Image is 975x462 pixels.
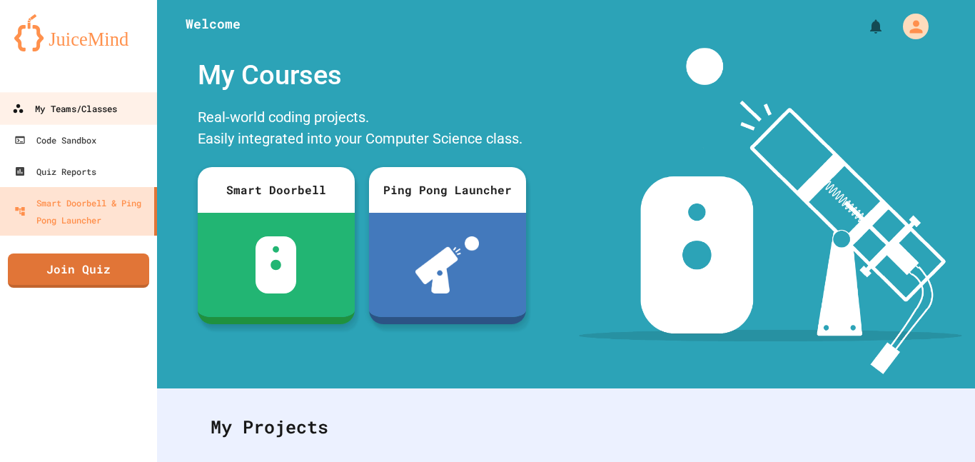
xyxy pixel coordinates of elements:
[196,399,936,455] div: My Projects
[12,100,117,118] div: My Teams/Classes
[191,48,533,103] div: My Courses
[579,48,961,374] img: banner-image-my-projects.png
[198,167,355,213] div: Smart Doorbell
[415,236,479,293] img: ppl-with-ball.png
[14,14,143,51] img: logo-orange.svg
[8,253,149,288] a: Join Quiz
[14,163,96,180] div: Quiz Reports
[14,131,96,149] div: Code Sandbox
[14,194,148,229] div: Smart Doorbell & Ping Pong Launcher
[191,103,533,156] div: Real-world coding projects. Easily integrated into your Computer Science class.
[888,10,932,43] div: My Account
[256,236,296,293] img: sdb-white.svg
[369,167,526,213] div: Ping Pong Launcher
[841,14,888,39] div: My Notifications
